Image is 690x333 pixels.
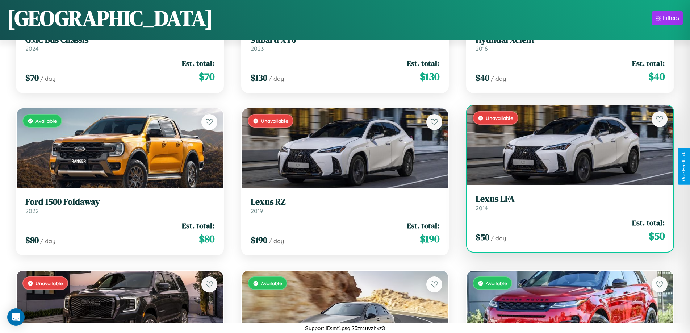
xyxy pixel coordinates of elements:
[486,280,507,286] span: Available
[251,35,440,53] a: Subaru XT62023
[491,75,506,82] span: / day
[251,234,267,246] span: $ 190
[261,280,282,286] span: Available
[662,14,679,22] div: Filters
[199,232,214,246] span: $ 80
[407,220,439,231] span: Est. total:
[182,58,214,68] span: Est. total:
[476,72,489,84] span: $ 40
[648,69,665,84] span: $ 40
[305,323,385,333] p: Support ID: mf1psql25zr4uvzhxz3
[25,234,39,246] span: $ 80
[25,45,39,52] span: 2024
[476,194,665,204] h3: Lexus LFA
[25,197,214,207] h3: Ford 1500 Foldaway
[476,194,665,212] a: Lexus LFA2014
[199,69,214,84] span: $ 70
[251,72,267,84] span: $ 130
[182,220,214,231] span: Est. total:
[476,231,489,243] span: $ 50
[35,280,63,286] span: Unavailable
[476,35,665,53] a: Hyundai Xcient2016
[40,75,55,82] span: / day
[420,232,439,246] span: $ 190
[261,118,288,124] span: Unavailable
[251,207,263,215] span: 2019
[407,58,439,68] span: Est. total:
[251,197,440,215] a: Lexus RZ2019
[269,75,284,82] span: / day
[476,204,488,212] span: 2014
[420,69,439,84] span: $ 130
[681,152,686,181] div: Give Feedback
[476,45,488,52] span: 2016
[251,45,264,52] span: 2023
[269,237,284,245] span: / day
[25,72,39,84] span: $ 70
[486,115,513,121] span: Unavailable
[7,3,213,33] h1: [GEOGRAPHIC_DATA]
[632,217,665,228] span: Est. total:
[7,308,25,326] div: Open Intercom Messenger
[652,11,683,25] button: Filters
[251,197,440,207] h3: Lexus RZ
[25,197,214,215] a: Ford 1500 Foldaway2022
[40,237,55,245] span: / day
[632,58,665,68] span: Est. total:
[35,118,57,124] span: Available
[25,207,39,215] span: 2022
[25,35,214,53] a: GMC Bus Chassis2024
[491,234,506,242] span: / day
[649,229,665,243] span: $ 50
